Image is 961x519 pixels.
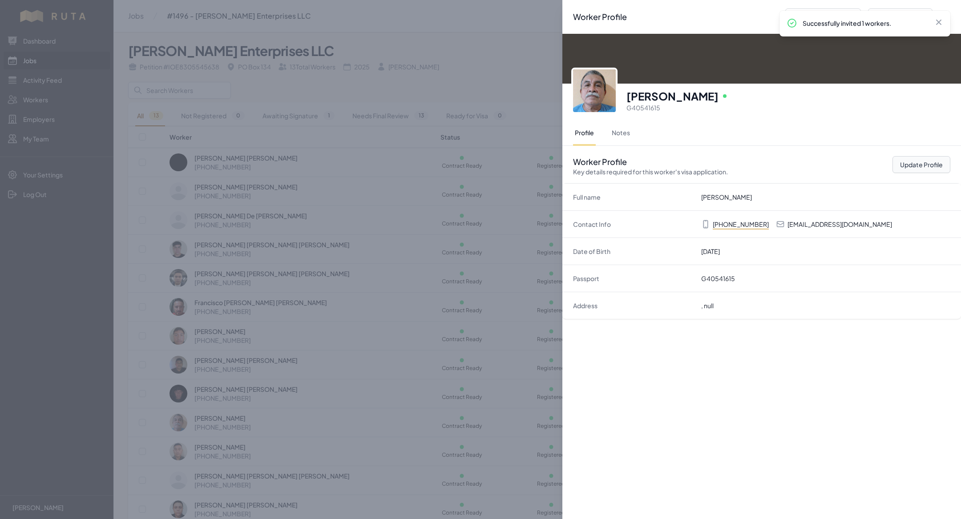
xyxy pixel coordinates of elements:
[701,247,950,256] dd: [DATE]
[785,8,861,25] button: Previous Worker
[626,89,719,103] h3: [PERSON_NAME]
[626,103,950,112] p: G40541615
[701,274,950,283] dd: G40541615
[868,8,933,25] button: Next Worker
[787,220,892,229] p: [EMAIL_ADDRESS][DOMAIN_NAME]
[573,11,627,23] h2: Worker Profile
[573,157,728,176] h2: Worker Profile
[803,19,927,28] p: Successfully invited 1 workers.
[573,121,596,146] button: Profile
[573,274,694,283] dt: Passport
[713,220,769,229] p: [PHONE_NUMBER]
[573,301,694,310] dt: Address
[573,247,694,256] dt: Date of Birth
[701,301,950,310] dd: , null
[573,167,728,176] p: Key details required for this worker's visa application.
[573,193,694,201] dt: Full name
[573,220,694,229] dt: Contact Info
[701,193,950,201] dd: [PERSON_NAME]
[892,156,950,173] button: Update Profile
[610,121,632,146] button: Notes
